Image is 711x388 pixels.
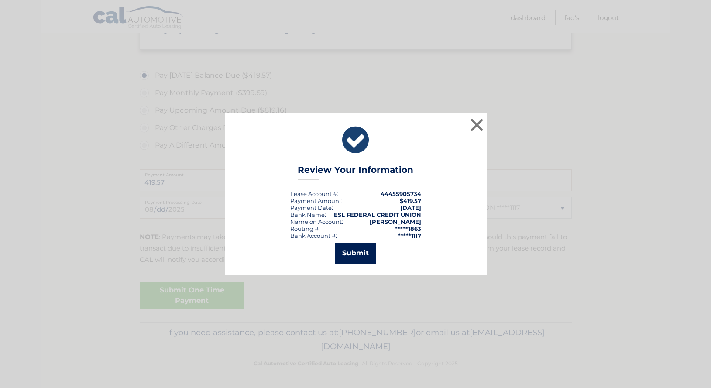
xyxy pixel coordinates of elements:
div: Routing #: [290,225,320,232]
div: Name on Account: [290,218,343,225]
span: $419.57 [400,197,421,204]
strong: 44455905734 [381,190,421,197]
strong: [PERSON_NAME] [370,218,421,225]
div: Lease Account #: [290,190,338,197]
div: : [290,204,333,211]
span: [DATE] [400,204,421,211]
h3: Review Your Information [298,165,413,180]
button: × [468,116,486,134]
span: Payment Date [290,204,332,211]
div: Payment Amount: [290,197,343,204]
div: Bank Name: [290,211,326,218]
div: Bank Account #: [290,232,337,239]
button: Submit [335,243,376,264]
strong: ESL FEDERAL CREDIT UNION [334,211,421,218]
